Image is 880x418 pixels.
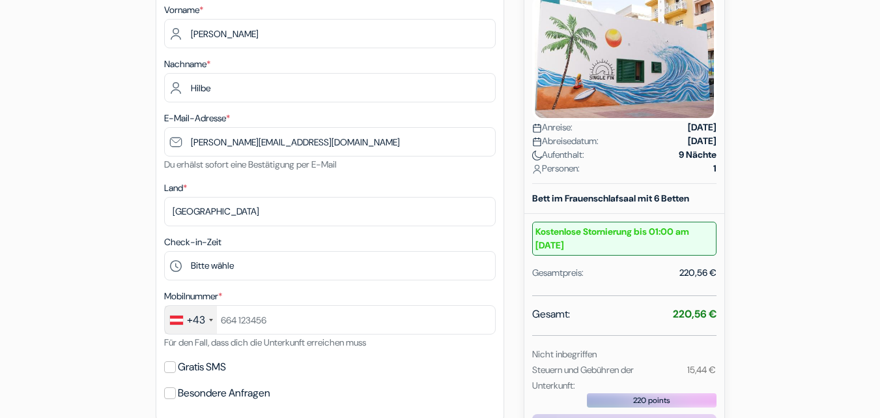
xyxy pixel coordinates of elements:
span: Gesamt: [532,306,570,322]
input: E-Mail-Adresse eingeben [164,127,496,157]
label: Gratis SMS [178,358,226,376]
strong: [DATE] [688,121,717,134]
span: Personen: [532,162,580,175]
small: Steuern und Gebühren der Unterkunft: [532,364,634,391]
div: 220,56 € [679,266,717,280]
span: 220 points [633,395,670,406]
b: Bett im Frauenschlafsaal mit 6 Betten [532,192,689,204]
input: 664 123456 [164,305,496,335]
strong: 1 [713,162,717,175]
label: Mobilnummer [164,290,222,303]
strong: 220,56 € [673,307,717,321]
div: +43 [187,312,205,328]
span: Aufenthalt: [532,148,584,162]
img: calendar.svg [532,123,542,133]
div: Gesamtpreis: [532,266,584,280]
small: Kostenlose Stornierung bis 01:00 am [DATE] [532,222,717,256]
label: Land [164,181,187,195]
input: Vornamen eingeben [164,19,496,48]
strong: [DATE] [688,134,717,148]
input: Nachnamen eingeben [164,73,496,102]
label: Vorname [164,3,203,17]
span: Anreise: [532,121,573,134]
small: Für den Fall, dass dich die Unterkunft erreichen muss [164,336,366,348]
small: 15,44 € [687,364,716,376]
img: user_icon.svg [532,164,542,174]
span: Abreisedatum: [532,134,599,148]
label: Check-in-Zeit [164,235,221,249]
img: moon.svg [532,151,542,160]
small: Nicht inbegriffen [532,348,597,360]
img: calendar.svg [532,137,542,147]
div: Austria (Österreich): +43 [165,306,217,334]
strong: 9 Nächte [679,148,717,162]
label: Besondere Anfragen [178,384,270,402]
label: E-Mail-Adresse [164,112,230,125]
label: Nachname [164,57,210,71]
small: Du erhälst sofort eine Bestätigung per E-Mail [164,158,337,170]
